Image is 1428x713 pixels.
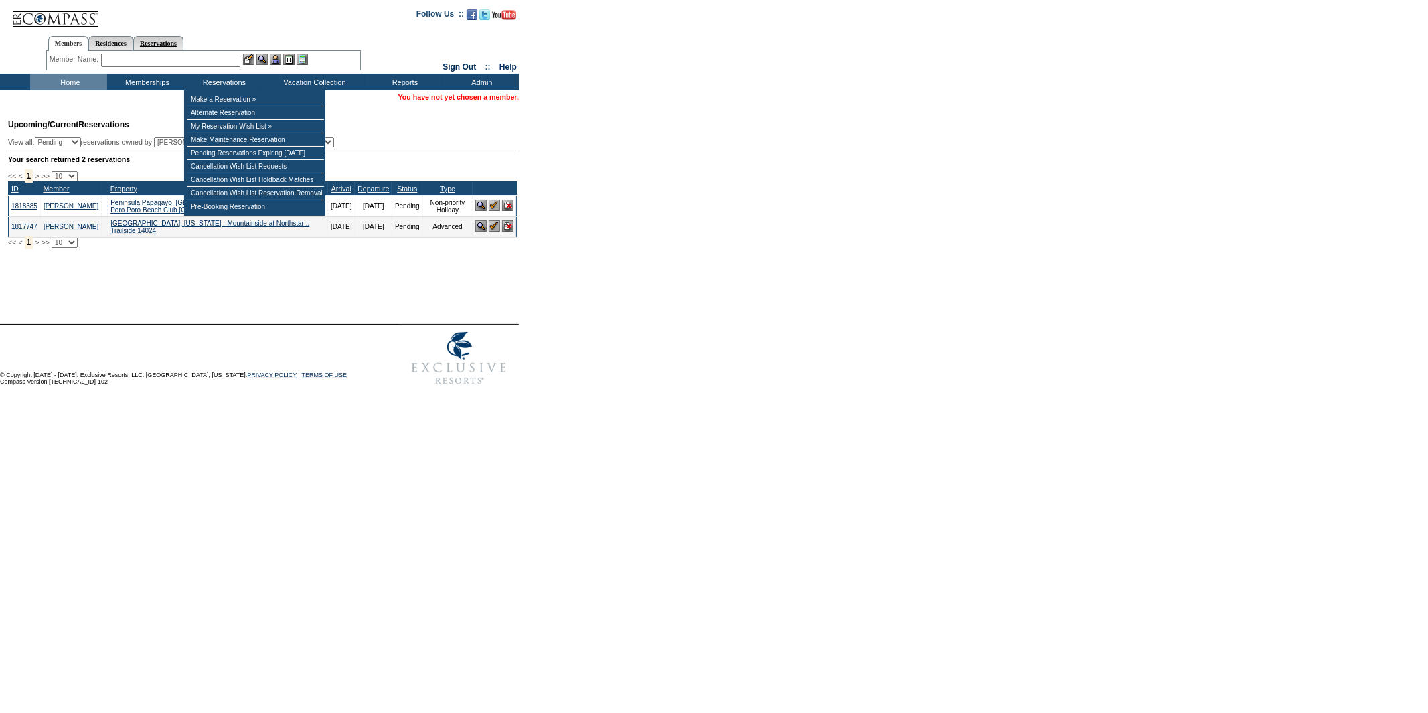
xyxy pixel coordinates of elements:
[187,133,324,147] td: Make Maintenance Reservation
[440,185,455,193] a: Type
[475,220,487,232] img: View Reservation
[297,54,308,65] img: b_calculator.gif
[187,173,324,187] td: Cancellation Wish List Holdback Matches
[256,54,268,65] img: View
[30,74,107,90] td: Home
[8,172,16,180] span: <<
[187,147,324,160] td: Pending Reservations Expiring [DATE]
[422,216,473,237] td: Advanced
[422,195,473,216] td: Non-priority Holiday
[485,62,491,72] span: ::
[25,169,33,183] span: 1
[270,54,281,65] img: Impersonate
[18,172,22,180] span: <
[492,13,516,21] a: Subscribe to our YouTube Channel
[8,120,129,129] span: Reservations
[502,220,513,232] img: Cancel Reservation
[35,172,39,180] span: >
[110,185,137,193] a: Property
[355,216,392,237] td: [DATE]
[443,62,476,72] a: Sign Out
[107,74,184,90] td: Memberships
[25,236,33,249] span: 1
[184,74,261,90] td: Reservations
[365,74,442,90] td: Reports
[110,220,309,234] a: [GEOGRAPHIC_DATA], [US_STATE] - Mountainside at Northstar :: Trailside 14024
[392,216,422,237] td: Pending
[8,238,16,246] span: <<
[489,200,500,211] img: Confirm Reservation
[35,238,39,246] span: >
[331,185,351,193] a: Arrival
[355,195,392,216] td: [DATE]
[8,120,78,129] span: Upcoming/Current
[247,372,297,378] a: PRIVACY POLICY
[187,160,324,173] td: Cancellation Wish List Requests
[397,185,417,193] a: Status
[392,195,422,216] td: Pending
[328,195,355,216] td: [DATE]
[243,54,254,65] img: b_edit.gif
[398,93,519,101] span: You have not yet chosen a member.
[467,9,477,20] img: Become our fan on Facebook
[88,36,133,50] a: Residences
[11,202,37,210] a: 1818385
[8,137,340,147] div: View all: reservations owned by:
[489,220,500,232] img: Confirm Reservation
[328,216,355,237] td: [DATE]
[187,187,324,200] td: Cancellation Wish List Reservation Removal
[358,185,389,193] a: Departure
[43,185,69,193] a: Member
[261,74,365,90] td: Vacation Collection
[8,155,517,163] div: Your search returned 2 reservations
[416,8,464,24] td: Follow Us ::
[302,372,347,378] a: TERMS OF USE
[41,238,49,246] span: >>
[492,10,516,20] img: Subscribe to our YouTube Channel
[133,36,183,50] a: Reservations
[502,200,513,211] img: Cancel Reservation
[187,106,324,120] td: Alternate Reservation
[48,36,89,51] a: Members
[50,54,101,65] div: Member Name:
[187,93,324,106] td: Make a Reservation »
[187,120,324,133] td: My Reservation Wish List »
[11,223,37,230] a: 1817747
[399,325,519,392] img: Exclusive Resorts
[475,200,487,211] img: View Reservation
[44,202,98,210] a: [PERSON_NAME]
[442,74,519,90] td: Admin
[467,13,477,21] a: Become our fan on Facebook
[479,13,490,21] a: Follow us on Twitter
[18,238,22,246] span: <
[479,9,490,20] img: Follow us on Twitter
[187,200,324,213] td: Pre-Booking Reservation
[44,223,98,230] a: [PERSON_NAME]
[11,185,19,193] a: ID
[499,62,517,72] a: Help
[41,172,49,180] span: >>
[110,199,323,214] a: Peninsula Papagayo, [GEOGRAPHIC_DATA] - Poro Poro Beach Club :: Poro Poro Beach Club [GEOGRAPHIC_...
[283,54,295,65] img: Reservations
